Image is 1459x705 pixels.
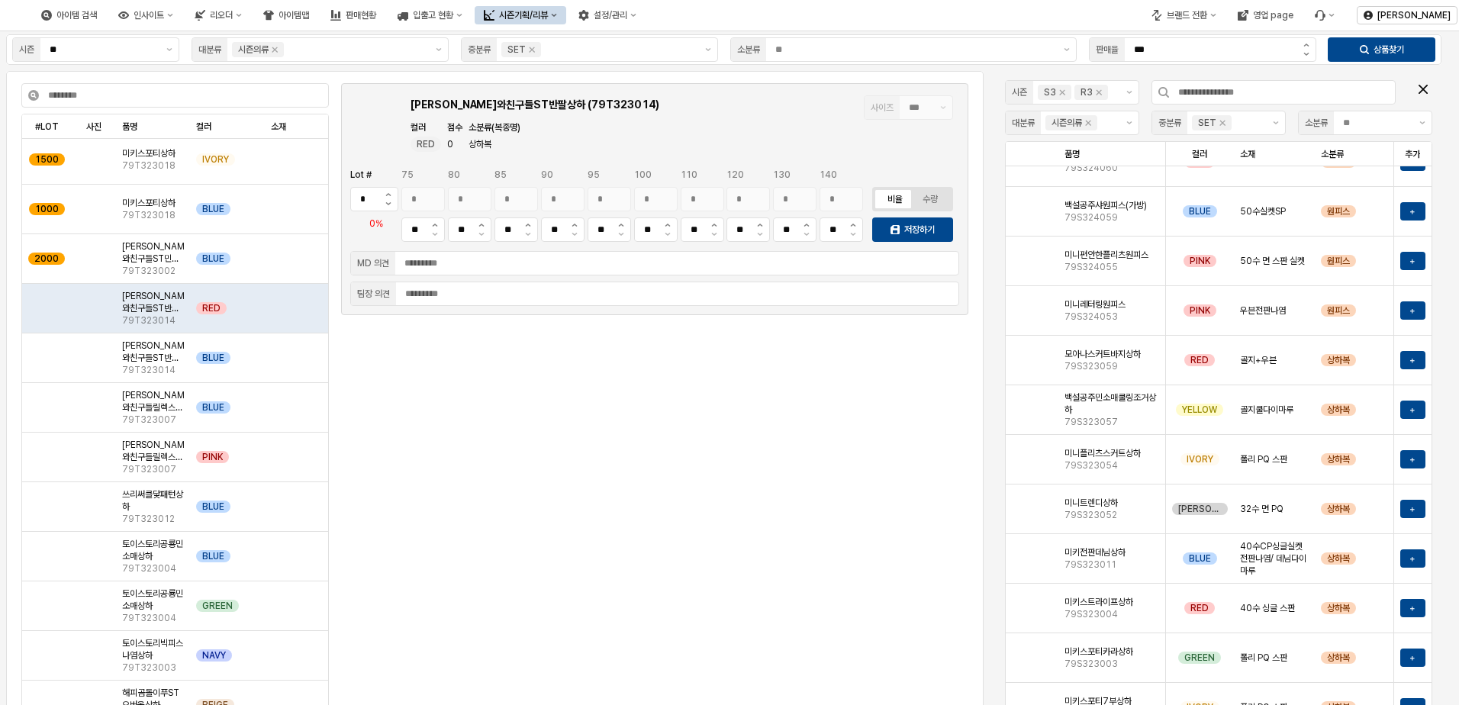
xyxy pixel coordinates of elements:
span: 79T323007 [122,414,176,426]
button: 영업 page [1229,6,1303,24]
span: 110 [681,169,697,180]
div: + [1410,602,1416,614]
div: 입출고 현황 [388,6,472,24]
span: 상하복 [1327,602,1350,614]
button: 아이템맵 [254,6,318,24]
span: 상하복 [1327,552,1350,565]
span: RED [417,137,435,152]
div: 브랜드 전환 [1142,6,1225,24]
span: 79S323057 [1064,416,1118,428]
span: 80 [448,169,460,180]
button: 제안 사항 표시 [1120,81,1139,104]
button: Lot # 증가 [378,188,398,200]
span: 추가 [1406,148,1421,160]
span: 79S323011 [1064,559,1116,571]
span: 0 [447,137,453,152]
div: Menu item 6 [1306,6,1344,24]
span: 사진 [86,121,101,133]
button: 증가 [658,218,677,230]
div: Remove SET [529,47,535,53]
div: SET [1198,115,1216,130]
div: 시즌기획/리뷰 [475,6,566,24]
span: 우븐전판나염 [1240,304,1286,317]
button: 저장하기 [872,217,953,242]
span: 미키스트라이프상하 [1064,596,1133,608]
button: 증가 [565,218,584,230]
div: 비율 [887,194,903,204]
div: 인사이트 [109,6,182,24]
span: 79S323003 [1064,658,1118,670]
span: 90 [541,169,553,180]
span: BLUE [202,203,224,215]
span: 40수CP싱글실켓전판나염/ 데님다이마루 [1240,540,1309,577]
span: 1000 [35,203,59,215]
span: 50수실켓SP [1240,205,1286,217]
span: YELLOW [1182,404,1217,416]
label: 비율 [878,192,913,206]
div: 시즌의류 [238,42,269,57]
span: BLUE [1189,552,1211,565]
button: 리오더 [185,6,251,24]
div: + [1400,500,1425,518]
div: + [1400,301,1425,320]
div: 사이즈 [871,100,894,115]
span: BLUE [202,253,224,265]
p: 0% [356,217,395,230]
span: BLUE [1189,205,1211,217]
div: + [1400,599,1425,617]
div: 브랜드 전환 [1167,10,1207,21]
span: 미키스포티상하 [122,197,176,209]
h6: [PERSON_NAME]와친구들ST반팔상하 (79T323014) [411,98,849,111]
span: 점수 [447,122,462,133]
span: 토이스토리공룡민소매상하 [122,538,184,562]
span: GREEN [1184,652,1215,664]
span: 79S323004 [1064,608,1118,620]
div: Remove R3 [1096,89,1102,95]
div: + [1410,503,1416,515]
button: 증가 [1296,38,1316,50]
span: 79T323014 [122,314,176,327]
button: 제안 사항 표시 [1120,111,1139,134]
span: [PERSON_NAME]와친구들ST반팔상하 [122,340,184,364]
span: 79T323007 [122,463,176,475]
div: Remove SET [1219,120,1225,126]
div: + [1400,401,1425,419]
div: 중분류 [1158,115,1181,130]
button: 증가 [843,218,862,230]
span: [PERSON_NAME] [1178,503,1221,515]
button: 감소 [1296,50,1316,62]
button: 제안 사항 표시 [1413,111,1432,134]
button: [PERSON_NAME] [1357,6,1457,24]
div: SET [507,42,526,57]
span: 79T323018 [122,209,176,221]
div: 아이템 검색 [32,6,106,24]
span: 골지+우븐 [1240,354,1277,366]
span: BLUE [202,401,224,414]
span: 품명 [122,121,137,133]
div: + [1410,354,1416,366]
span: Lot # [350,169,372,180]
span: 95 [588,169,600,180]
div: 아이템 검색 [56,10,97,21]
div: 시즌의류 [1052,115,1082,130]
span: 소재 [1240,148,1255,160]
button: 제안 사항 표시 [1267,111,1285,134]
div: 판매율 [1096,42,1119,57]
button: 증가 [611,218,630,230]
button: 설정/관리 [569,6,646,24]
span: IVORY [1187,453,1213,465]
span: 120 [726,169,744,180]
div: 대분류 [1012,115,1035,130]
span: RED [1190,602,1209,614]
span: 140 [820,169,837,180]
button: 증가 [472,218,491,230]
span: 상하복 [1327,404,1350,416]
div: + [1410,255,1416,267]
span: 소분류(복종명) [469,122,520,133]
div: + [1410,652,1416,664]
span: 79T323014 [122,364,176,376]
div: + [1410,453,1416,465]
